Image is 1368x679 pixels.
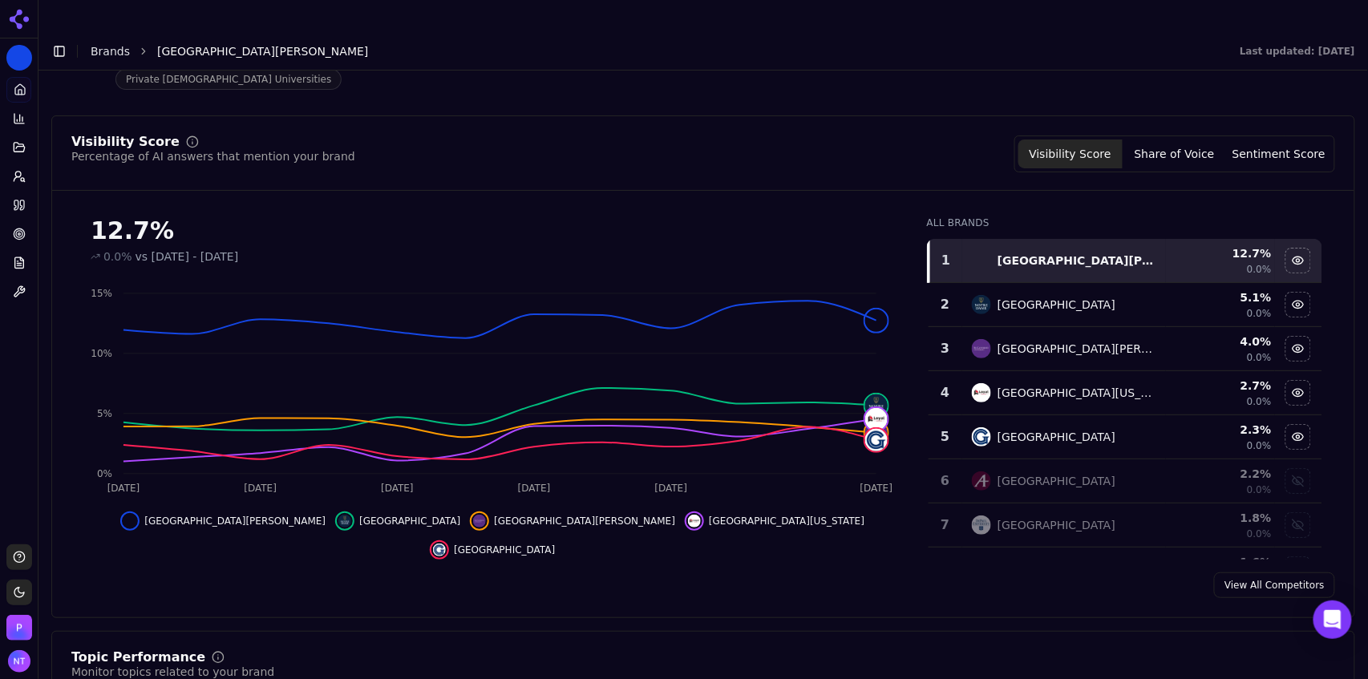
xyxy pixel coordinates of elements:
tr: 1.6%Show augsburg data [929,548,1322,592]
span: [GEOGRAPHIC_DATA] [454,544,555,556]
img: depaul university [972,515,991,535]
div: 1.8 % [1169,510,1272,526]
button: Open user button [8,650,30,673]
div: 2.2 % [1169,466,1272,482]
div: Open Intercom Messenger [1313,600,1352,639]
button: Hide university of notre dame data [335,511,460,531]
div: 3 [935,339,956,358]
button: Visibility Score [1018,139,1123,168]
button: Hide st. catherine university data [470,511,675,531]
img: University of St. Thomas [6,45,32,71]
span: 0.0% [1247,483,1272,496]
div: [GEOGRAPHIC_DATA] [998,473,1115,489]
span: [GEOGRAPHIC_DATA][PERSON_NAME] [494,515,675,527]
button: Hide saint mary’s university of minnesota data [1285,380,1311,406]
button: Show augsburg university data [1285,468,1311,494]
div: 2 [935,295,956,314]
button: Show depaul university data [1285,512,1311,538]
img: saint mary’s university of minnesota [972,383,991,402]
tr: 2university of notre dame[GEOGRAPHIC_DATA]5.1%0.0%Hide university of notre dame data [929,283,1322,327]
div: All Brands [927,216,1322,229]
button: Current brand: University of St. Thomas [6,45,32,71]
div: 2.7 % [1169,378,1272,394]
tr: 1university of st. thomas[GEOGRAPHIC_DATA][PERSON_NAME]12.7%0.0%Hide university of st. thomas data [929,239,1322,283]
button: Hide university of notre dame data [1285,292,1311,317]
div: [GEOGRAPHIC_DATA][PERSON_NAME] [998,341,1156,357]
div: 7 [935,515,956,535]
div: 4 [935,383,956,402]
tr: 7depaul university[GEOGRAPHIC_DATA]1.8%0.0%Show depaul university data [929,503,1322,548]
span: 0.0% [1247,351,1272,364]
div: 12.7% [91,216,895,245]
div: [GEOGRAPHIC_DATA] [998,517,1115,533]
div: [GEOGRAPHIC_DATA] [998,429,1115,445]
tr: 3st. catherine university[GEOGRAPHIC_DATA][PERSON_NAME]4.0%0.0%Hide st. catherine university data [929,327,1322,371]
button: Open organization switcher [6,615,32,641]
img: university of st. thomas [865,309,888,332]
div: 5 [935,427,956,447]
div: [GEOGRAPHIC_DATA][PERSON_NAME] [998,253,1156,269]
button: Show augsburg data [1285,556,1311,582]
a: Brands [91,45,130,58]
span: 0.0% [1247,307,1272,320]
div: 6 [935,471,956,491]
img: saint mary’s university of minnesota [688,515,701,527]
span: [GEOGRAPHIC_DATA][PERSON_NAME] [157,43,368,59]
tspan: [DATE] [655,483,688,495]
img: university of st. thomas [972,251,991,270]
button: Hide university of st. thomas data [1285,248,1311,273]
span: 0.0% [1247,527,1272,540]
span: [GEOGRAPHIC_DATA][US_STATE] [709,515,864,527]
span: [GEOGRAPHIC_DATA][PERSON_NAME] [144,515,326,527]
img: georgetown university [433,544,446,556]
div: 1 [937,251,956,270]
tspan: [DATE] [860,483,893,495]
div: Topic Performance [71,651,205,664]
span: 0.0% [1247,439,1272,452]
img: Perrill [6,615,32,641]
tr: 6augsburg university[GEOGRAPHIC_DATA]2.2%0.0%Show augsburg university data [929,459,1322,503]
img: st. catherine university [473,515,486,527]
div: 1.6 % [1169,554,1272,570]
div: 5.1 % [1169,289,1272,305]
div: Last updated: [DATE] [1240,45,1355,58]
tspan: 15% [91,288,112,299]
tr: 4saint mary’s university of minnesota[GEOGRAPHIC_DATA][US_STATE]2.7%0.0%Hide saint mary’s univers... [929,371,1322,415]
nav: breadcrumb [91,43,1208,59]
button: Hide georgetown university data [430,540,555,560]
img: Nate Tower [8,650,30,673]
img: saint mary’s university of minnesota [865,408,888,430]
span: [GEOGRAPHIC_DATA] [359,515,460,527]
div: Visibility Score [71,135,180,148]
img: university of st. thomas [123,515,136,527]
img: university of notre dame [338,515,351,527]
button: Hide university of st. thomas data [120,511,326,531]
img: university of notre dame [972,295,991,314]
tspan: [DATE] [381,483,414,495]
tspan: 0% [97,468,112,479]
tspan: [DATE] [107,483,140,495]
button: Sentiment Score [1227,139,1331,168]
img: georgetown university [865,429,888,451]
div: [GEOGRAPHIC_DATA] [998,297,1115,313]
div: 12.7 % [1169,245,1272,261]
span: 0.0% [103,249,132,265]
span: Private [DEMOGRAPHIC_DATA] Universities [115,69,342,90]
div: Percentage of AI answers that mention your brand [71,148,355,164]
tr: 5georgetown university[GEOGRAPHIC_DATA]2.3%0.0%Hide georgetown university data [929,415,1322,459]
img: georgetown university [972,427,991,447]
span: 0.0% [1247,395,1272,408]
span: vs [DATE] - [DATE] [136,249,239,265]
button: Hide st. catherine university data [1285,336,1311,362]
tspan: [DATE] [244,483,277,495]
button: Share of Voice [1123,139,1227,168]
img: st. catherine university [972,339,991,358]
div: 4.0 % [1169,333,1272,350]
tspan: [DATE] [518,483,551,495]
tspan: 10% [91,348,112,359]
button: Hide georgetown university data [1285,424,1311,450]
div: [GEOGRAPHIC_DATA][US_STATE] [998,385,1156,401]
img: university of notre dame [865,394,888,417]
img: augsburg university [972,471,991,491]
tspan: 5% [97,408,112,419]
